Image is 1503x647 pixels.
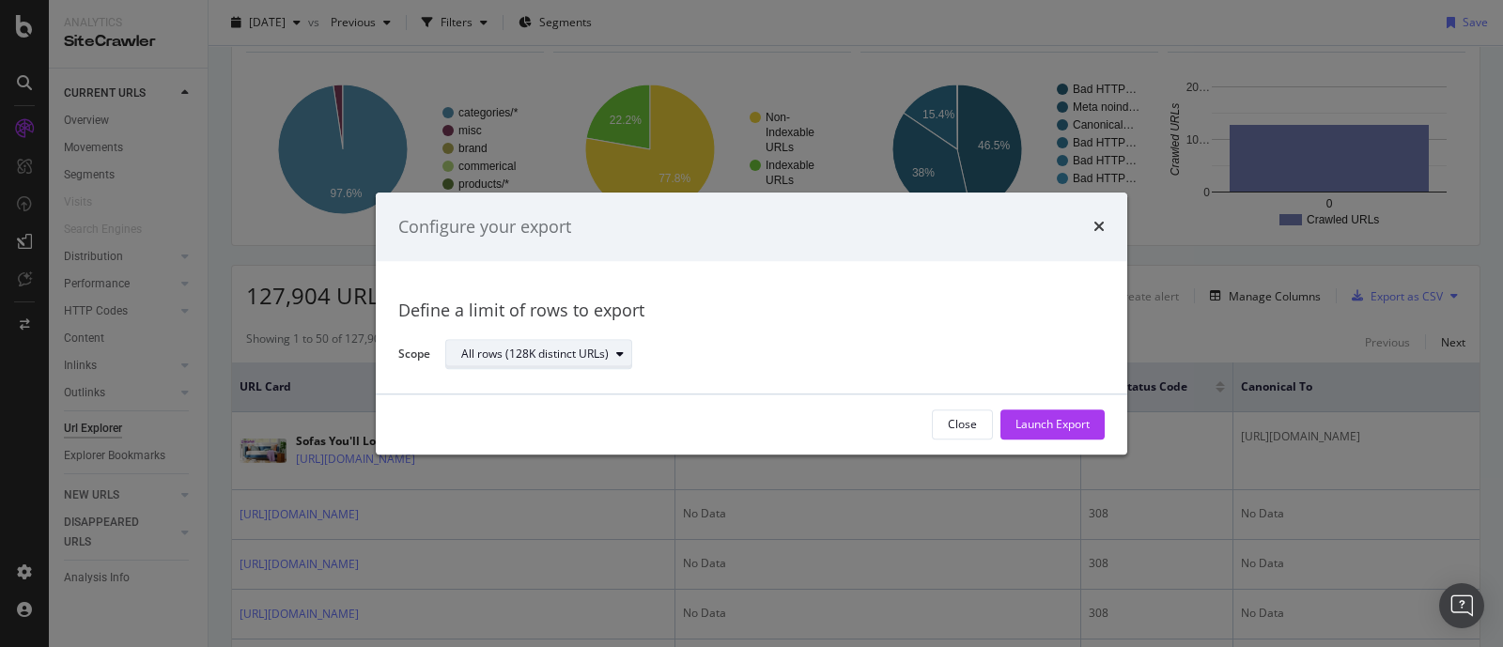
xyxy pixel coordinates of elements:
[932,409,993,439] button: Close
[948,417,977,433] div: Close
[461,349,609,361] div: All rows (128K distinct URLs)
[445,340,632,370] button: All rows (128K distinct URLs)
[1015,417,1090,433] div: Launch Export
[376,193,1127,454] div: modal
[1439,583,1484,628] div: Open Intercom Messenger
[1000,409,1105,439] button: Launch Export
[398,215,571,239] div: Configure your export
[398,300,1105,324] div: Define a limit of rows to export
[398,346,430,366] label: Scope
[1093,215,1105,239] div: times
